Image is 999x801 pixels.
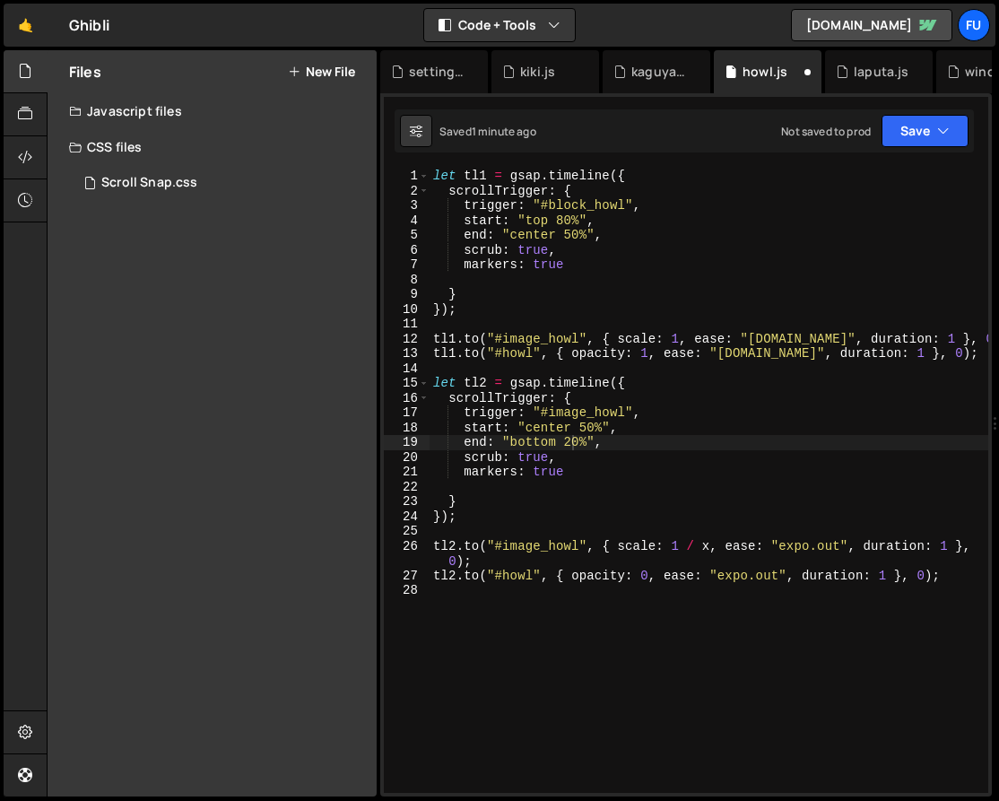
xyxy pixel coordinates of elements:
div: Not saved to prod [781,124,871,139]
div: 4 [384,213,430,229]
h2: Files [69,62,101,82]
div: Ghibli [69,14,109,36]
div: 16 [384,391,430,406]
div: 24 [384,509,430,525]
div: Scroll Snap.css [101,175,197,191]
div: kaguya.js [631,63,689,81]
div: 5 [384,228,430,243]
div: 9 [384,287,430,302]
div: 26 [384,539,430,569]
button: Save [882,115,969,147]
div: 13 [384,346,430,361]
div: 21 [384,465,430,480]
div: 6 [384,243,430,258]
div: 7 [384,257,430,273]
div: 3 [384,198,430,213]
div: laputa.js [854,63,908,81]
div: Saved [439,124,536,139]
div: kiki.js [520,63,555,81]
div: CSS files [48,129,377,165]
div: 25 [384,524,430,539]
div: 17069/46980.css [69,165,383,201]
div: 23 [384,494,430,509]
div: 18 [384,421,430,436]
div: 27 [384,569,430,584]
div: 11 [384,317,430,332]
button: New File [288,65,355,79]
div: 10 [384,302,430,318]
button: Code + Tools [424,9,575,41]
div: setting.js [409,63,466,81]
a: 🤙 [4,4,48,47]
div: 2 [384,184,430,199]
div: 28 [384,583,430,598]
div: howl.js [743,63,787,81]
div: 12 [384,332,430,347]
div: 8 [384,273,430,288]
div: 19 [384,435,430,450]
div: 22 [384,480,430,495]
div: 14 [384,361,430,377]
a: [DOMAIN_NAME] [791,9,952,41]
div: 17 [384,405,430,421]
div: Javascript files [48,93,377,129]
div: 15 [384,376,430,391]
div: 20 [384,450,430,466]
div: 1 minute ago [472,124,536,139]
div: 1 [384,169,430,184]
a: Fu [958,9,990,41]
